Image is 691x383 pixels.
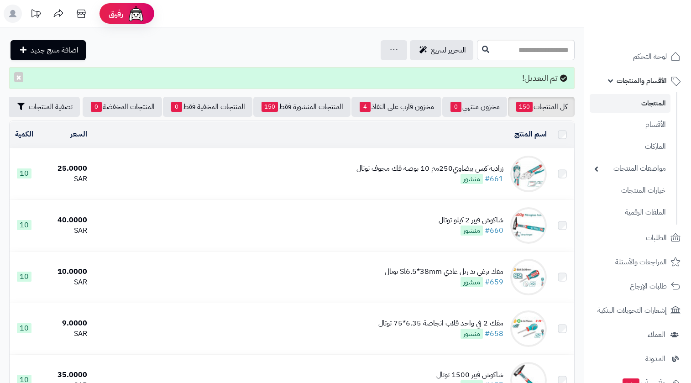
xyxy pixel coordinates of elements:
a: إشعارات التحويلات البنكية [590,299,686,321]
a: #661 [485,173,503,184]
a: المنتجات المنشورة فقط150 [253,97,351,117]
a: #660 [485,225,503,236]
a: المراجعات والأسئلة [590,251,686,273]
a: الملفات الرقمية [590,203,670,222]
a: لوحة التحكم [590,46,686,68]
div: SAR [42,174,88,184]
div: ﺷﺎﻛﻭﺵ ﻓﻳﺑﺭ 1500 ﺗﻭﺗﺎﻝ [436,370,503,380]
a: #659 [485,277,503,288]
div: 35.0000 [42,370,88,380]
span: 10 [17,272,31,282]
span: الطلبات [646,231,667,244]
span: منشور [461,277,483,287]
a: اسم المنتج [514,129,547,140]
a: مواصفات المنتجات [590,159,670,178]
div: 10.0000 [42,267,88,277]
a: #658 [485,328,503,339]
div: 40.0000 [42,215,88,226]
div: 25.0000 [42,163,88,174]
a: طلبات الإرجاع [590,275,686,297]
div: ﻣﻔﻙ ﺑﺭﻏﻲ ﻳﺩ ﺭﺑﻝ ﻋﺎﺩﻱ Sl6.5*38mm توتال [385,267,503,277]
span: اضافة منتج جديد [31,45,79,56]
a: الطلبات [590,227,686,249]
a: الماركات [590,137,670,157]
div: SAR [42,226,88,236]
span: 10 [17,323,31,333]
a: المنتجات المخفضة0 [83,97,162,117]
span: طلبات الإرجاع [630,280,667,293]
a: مخزون قارب على النفاذ4 [351,97,441,117]
a: خيارات المنتجات [590,181,670,200]
a: السعر [70,129,87,140]
div: مفك 2 في واحد قلاب انجاصة 6.35*75 توتال [378,318,503,329]
a: تحديثات المنصة [24,5,47,25]
div: SAR [42,329,88,339]
a: الأقسام [590,115,670,135]
span: منشور [461,329,483,339]
span: الأقسام والمنتجات [617,74,667,87]
a: المنتجات المخفية فقط0 [163,97,252,117]
span: المراجعات والأسئلة [615,256,667,268]
span: رفيق [109,8,123,19]
img: مفك 2 في واحد قلاب انجاصة 6.35*75 توتال [510,310,547,347]
div: ﺯﺭﺍﺩﻳﺔ ﻛﺑﺱ ﺑﻳﺿﺎﻭﻱ250ﻣﻡ 10 بوصة فك مجوف توتال [356,163,503,174]
span: 10 [17,168,31,178]
span: إشعارات التحويلات البنكية [597,304,667,317]
span: تصفية المنتجات [29,101,73,112]
span: 150 [516,102,533,112]
span: 10 [17,220,31,230]
span: 150 [262,102,278,112]
img: ﺯﺭﺍﺩﻳﺔ ﻛﺑﺱ ﺑﻳﺿﺎﻭﻱ250ﻣﻡ 10 بوصة فك مجوف توتال [510,156,547,192]
div: تم التعديل! [9,67,575,89]
span: لوحة التحكم [633,50,667,63]
a: اضافة منتج جديد [10,40,86,60]
span: التحرير لسريع [431,45,466,56]
img: logo-2.png [629,14,682,33]
span: العملاء [648,328,665,341]
a: التحرير لسريع [410,40,473,60]
a: المنتجات [590,94,670,113]
button: × [14,72,23,82]
span: 0 [91,102,102,112]
span: 0 [171,102,182,112]
span: منشور [461,174,483,184]
a: المدونة [590,348,686,370]
div: ﺷﺎﻛﻭﺵ ﻓﻳﺑﺭ 2 ﻛﻳﻠﻭ ﺗﻭﺗﺎﻝ [439,215,503,226]
img: ﺷﺎﻛﻭﺵ ﻓﻳﺑﺭ 2 ﻛﻳﻠﻭ ﺗﻭﺗﺎﻝ [510,207,547,244]
a: الكمية [15,129,33,140]
img: ﻣﻔﻙ ﺑﺭﻏﻲ ﻳﺩ ﺭﺑﻝ ﻋﺎﺩﻱ Sl6.5*38mm توتال [510,259,547,295]
div: 9.0000 [42,318,88,329]
button: تصفية المنتجات [8,97,80,117]
a: كل المنتجات150 [508,97,575,117]
a: العملاء [590,324,686,346]
div: SAR [42,277,88,288]
img: ai-face.png [127,5,145,23]
span: المدونة [645,352,665,365]
a: مخزون منتهي0 [442,97,507,117]
span: منشور [461,226,483,236]
span: 4 [360,102,371,112]
span: 0 [450,102,461,112]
